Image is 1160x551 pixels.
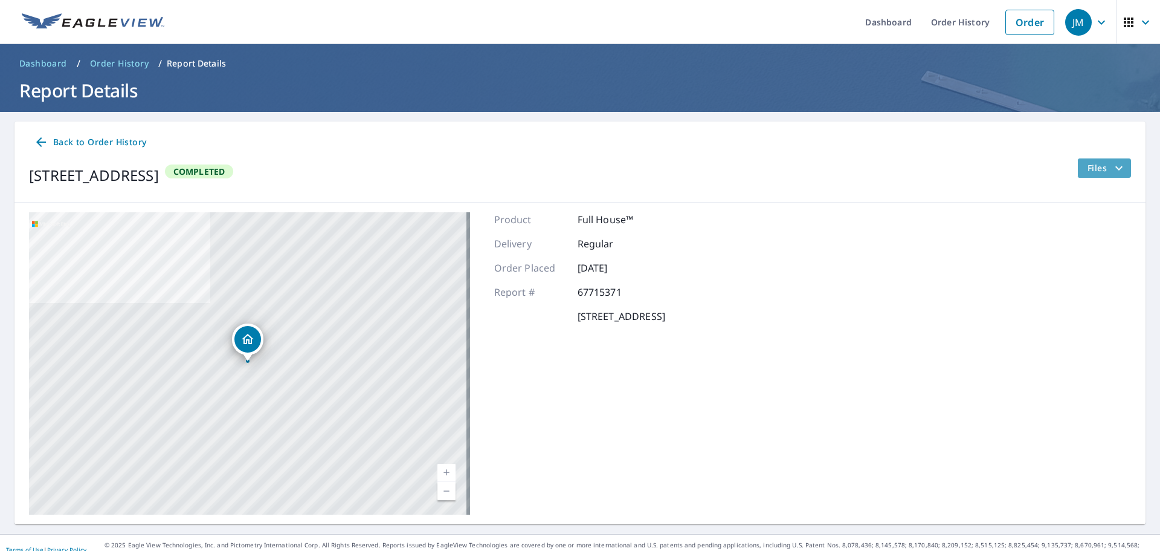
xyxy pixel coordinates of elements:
li: / [77,56,80,71]
a: Dashboard [14,54,72,73]
a: Current Level 17, Zoom In [437,464,456,482]
nav: breadcrumb [14,54,1145,73]
a: Current Level 17, Zoom Out [437,482,456,500]
li: / [158,56,162,71]
img: EV Logo [22,13,164,31]
p: [DATE] [578,261,650,275]
div: Dropped pin, building 1, Residential property, 516 Vincennes St New Albany, IN 47150 [232,324,263,361]
a: Order History [85,54,153,73]
p: Product [494,212,567,227]
p: 67715371 [578,285,650,299]
div: [STREET_ADDRESS] [29,165,159,186]
p: Delivery [494,236,567,251]
a: Order [1005,10,1054,35]
p: Report Details [167,57,226,70]
span: Completed [166,166,233,177]
p: Report # [494,285,567,299]
p: Full House™ [578,212,650,227]
p: Regular [578,236,650,251]
h1: Report Details [14,78,1145,103]
span: Back to Order History [34,135,146,150]
a: Back to Order History [29,131,151,154]
span: Files [1087,161,1126,175]
button: filesDropdownBtn-67715371 [1077,158,1131,178]
p: [STREET_ADDRESS] [578,309,665,324]
span: Order History [90,57,149,70]
span: Dashboard [19,57,67,70]
p: Order Placed [494,261,567,275]
div: JM [1065,9,1092,36]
